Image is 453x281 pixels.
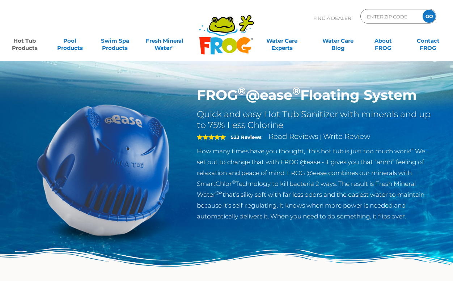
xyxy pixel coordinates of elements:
[232,179,236,185] sup: ®
[423,10,436,23] input: GO
[411,34,446,48] a: ContactFROG
[197,87,433,103] h1: FROG @ease Floating System
[321,34,356,48] a: Water CareBlog
[292,85,300,97] sup: ®
[197,134,226,140] span: 5
[97,34,132,48] a: Swim SpaProducts
[231,134,262,140] strong: 523 Reviews
[143,34,186,48] a: Fresh MineralWater∞
[52,34,88,48] a: PoolProducts
[172,44,174,49] sup: ∞
[20,87,186,252] img: hot-tub-product-atease-system.png
[313,9,351,27] p: Find A Dealer
[268,132,318,141] a: Read Reviews
[323,132,370,141] a: Write Review
[7,34,42,48] a: Hot TubProducts
[253,34,310,48] a: Water CareExperts
[320,133,322,140] span: |
[238,85,246,97] sup: ®
[216,190,223,196] sup: ®∞
[197,109,433,131] h2: Quick and easy Hot Tub Sanitizer with minerals and up to 75% Less Chlorine
[197,146,433,222] p: How many times have you thought, “this hot tub is just too much work!” We set out to change that ...
[366,11,415,22] input: Zip Code Form
[365,34,401,48] a: AboutFROG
